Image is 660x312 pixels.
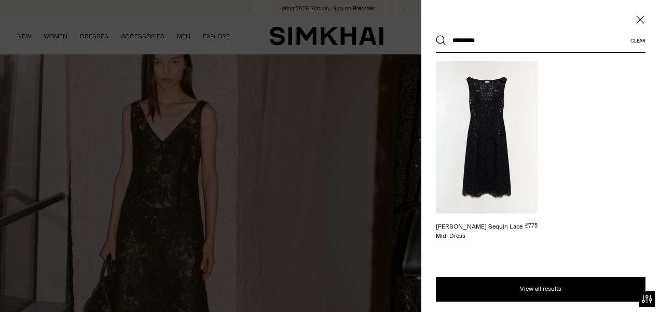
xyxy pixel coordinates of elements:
input: What are you looking for? [446,29,630,52]
span: £775 [525,222,538,229]
div: [PERSON_NAME] Sequin Lace Midi Dress [436,222,525,240]
img: Delphine Sequin Lace Midi Dress [436,61,538,214]
button: View all results [436,277,645,302]
a: Delphine Sequin Lace Midi Dress [PERSON_NAME] Sequin Lace Midi Dress £775 [436,61,538,240]
button: Close [635,15,645,25]
button: Clear [630,38,645,44]
button: Search [436,35,446,46]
